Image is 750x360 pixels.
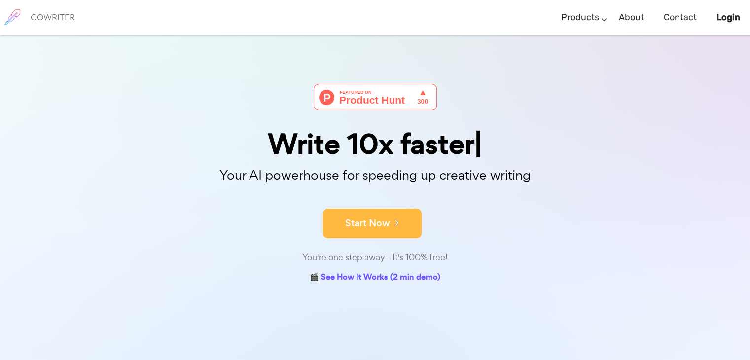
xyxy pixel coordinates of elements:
h6: COWRITER [31,13,75,22]
a: 🎬 See How It Works (2 min demo) [310,270,440,286]
a: Products [561,3,599,32]
img: Cowriter - Your AI buddy for speeding up creative writing | Product Hunt [314,84,437,110]
button: Start Now [323,209,422,238]
a: Contact [664,3,697,32]
div: Write 10x faster [129,130,622,158]
div: You're one step away - It's 100% free! [129,251,622,265]
p: Your AI powerhouse for speeding up creative writing [129,165,622,186]
a: Login [716,3,740,32]
b: Login [716,12,740,23]
a: About [619,3,644,32]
